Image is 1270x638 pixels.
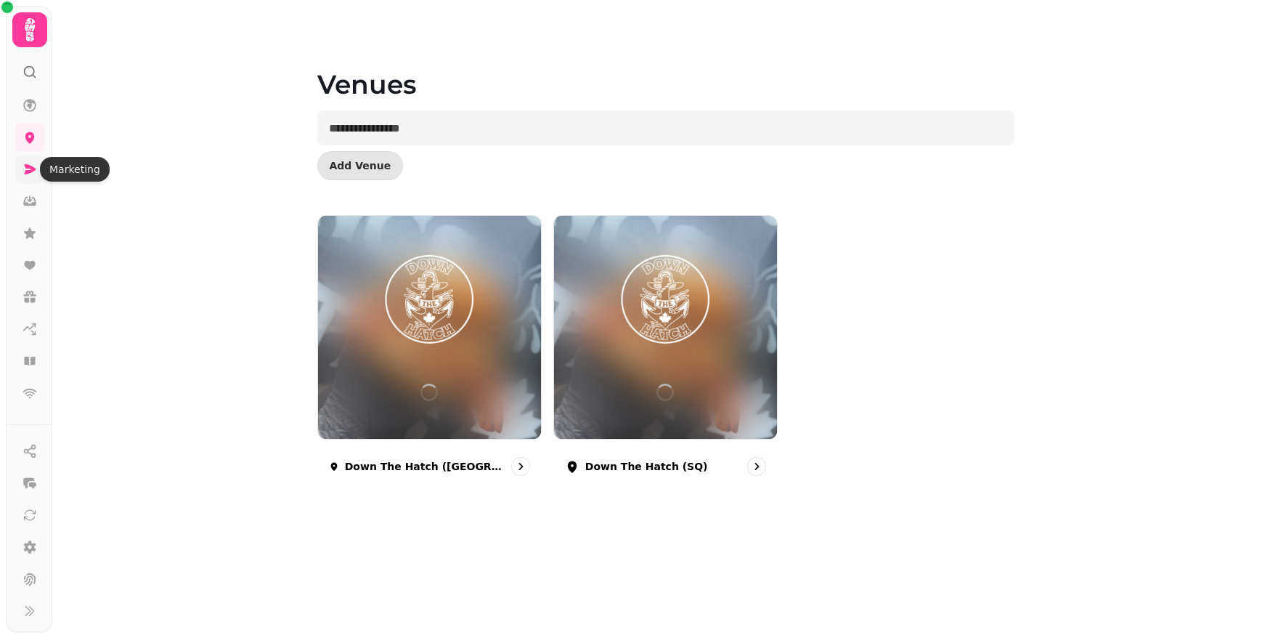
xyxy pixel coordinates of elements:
a: Down the Hatch (SQ)Down the Hatch (SQ)Down the Hatch (SQ) [553,215,778,488]
span: Add Venue [330,161,391,171]
img: Down the Hatch (SQ) [582,253,749,346]
svg: go to [749,459,764,474]
div: Marketing [40,157,110,182]
p: Down the Hatch (SQ) [585,459,708,474]
img: Down The Hatch (Edinburgh) [346,253,513,346]
svg: go to [513,459,528,474]
button: Add Venue [317,151,404,180]
h1: Venues [317,35,1014,99]
p: Down The Hatch ([GEOGRAPHIC_DATA]) [345,459,505,474]
a: Down The Hatch (Edinburgh)Down The Hatch (Edinburgh)Down The Hatch ([GEOGRAPHIC_DATA]) [317,215,542,488]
